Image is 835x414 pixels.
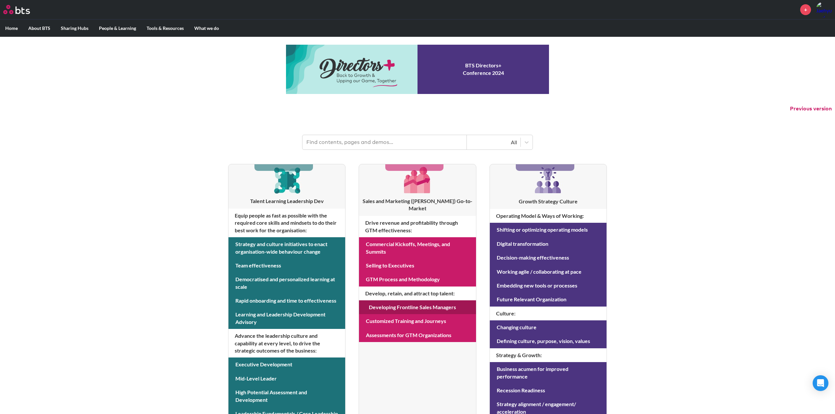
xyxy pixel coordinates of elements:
h4: Develop, retain, and attract top talent : [359,287,476,300]
img: [object Object] [271,164,302,195]
h3: Sales and Marketing ([PERSON_NAME]) Go-to-Market [359,197,476,212]
button: Previous version [790,105,832,112]
a: Go home [3,5,42,14]
img: Jaehyun Park [816,2,832,17]
h3: Talent Learning Leadership Dev [228,197,345,205]
img: BTS Logo [3,5,30,14]
h4: Equip people as fast as possible with the required core skills and mindsets to do their best work... [228,209,345,237]
h4: Strategy & Growth : [490,348,607,362]
h4: Advance the leadership culture and capability at every level, to drive the strategic outcomes of ... [228,329,345,357]
div: Open Intercom Messenger [813,375,828,391]
img: [object Object] [532,164,564,196]
div: All [470,139,517,146]
h4: Culture : [490,307,607,320]
h4: Drive revenue and profitability through GTM effectiveness : [359,216,476,237]
label: What we do [189,20,224,37]
label: Sharing Hubs [56,20,94,37]
label: About BTS [23,20,56,37]
a: + [800,4,811,15]
label: People & Learning [94,20,141,37]
img: [object Object] [402,164,433,195]
a: Profile [816,2,832,17]
label: Tools & Resources [141,20,189,37]
h3: Growth Strategy Culture [490,198,607,205]
a: Conference 2024 [286,45,549,94]
input: Find contents, pages and demos... [302,135,467,149]
h4: Operating Model & Ways of Working : [490,209,607,223]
